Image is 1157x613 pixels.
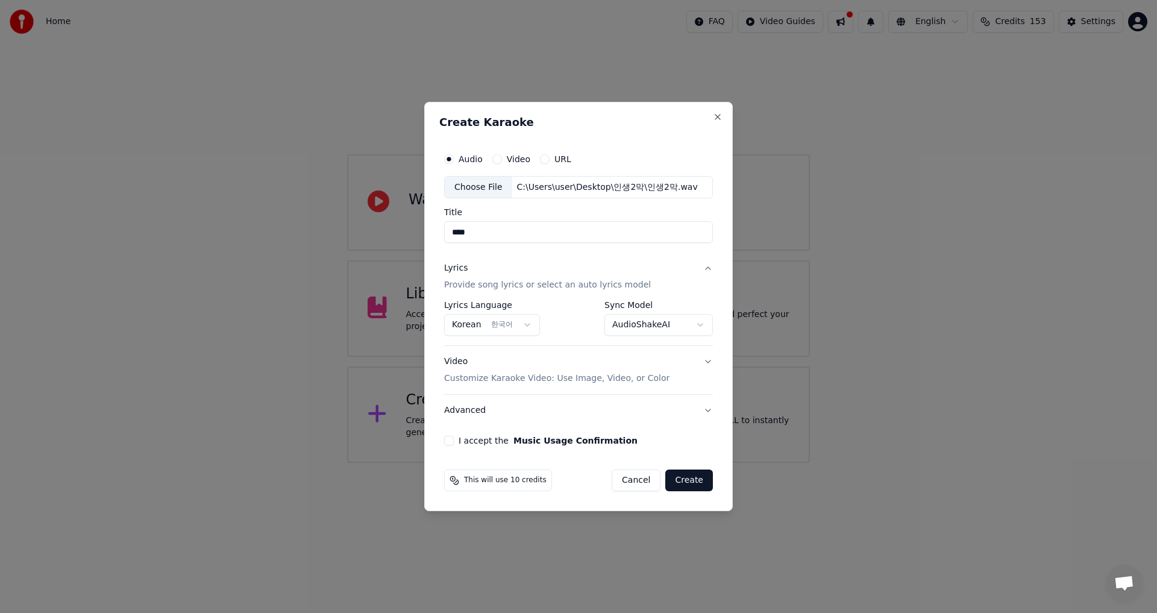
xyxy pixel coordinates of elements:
[464,476,547,485] span: This will use 10 credits
[665,470,713,491] button: Create
[444,253,713,301] button: LyricsProvide song lyrics or select an auto lyrics model
[444,209,713,217] label: Title
[444,301,713,346] div: LyricsProvide song lyrics or select an auto lyrics model
[459,155,483,163] label: Audio
[444,263,468,275] div: Lyrics
[554,155,571,163] label: URL
[444,301,540,310] label: Lyrics Language
[444,356,669,385] div: Video
[439,117,718,128] h2: Create Karaoke
[444,347,713,395] button: VideoCustomize Karaoke Video: Use Image, Video, or Color
[513,436,638,445] button: I accept the
[444,280,651,292] p: Provide song lyrics or select an auto lyrics model
[444,373,669,385] p: Customize Karaoke Video: Use Image, Video, or Color
[512,181,703,193] div: C:\Users\user\Desktop\인생2막\인생2막.wav
[604,301,713,310] label: Sync Model
[459,436,638,445] label: I accept the
[444,395,713,426] button: Advanced
[445,177,512,198] div: Choose File
[507,155,530,163] label: Video
[612,470,660,491] button: Cancel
